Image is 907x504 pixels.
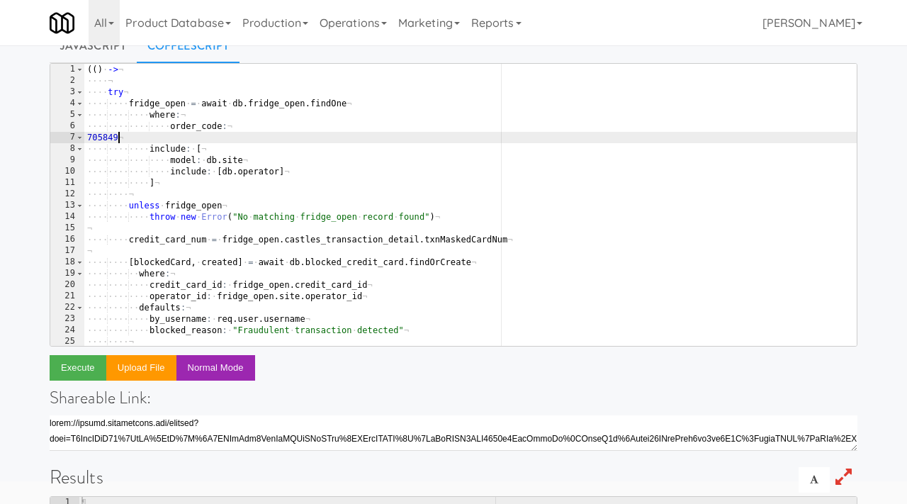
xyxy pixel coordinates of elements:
h4: Shareable Link: [50,388,857,407]
div: 18 [50,257,84,268]
div: 21 [50,291,84,302]
div: 2 [50,75,84,86]
button: Execute [50,355,106,381]
div: 15 [50,223,84,234]
div: 8 [50,143,84,155]
div: 9 [50,155,84,166]
div: 7 [50,132,84,143]
a: Javascript [50,28,137,64]
div: 20 [50,279,84,291]
div: 22 [50,302,84,313]
textarea: lorem://ipsumd.sitametcons.adi/elitsed?doei=T6IncIDiD71%7UtLA%5EtD%7M%6A7ENImAdm8VenIaMQUiSNoSTru... [50,415,857,451]
div: 11 [50,177,84,189]
div: 1 [50,64,84,75]
div: 14 [50,211,84,223]
div: 10 [50,166,84,177]
div: 12 [50,189,84,200]
a: CoffeeScript [137,28,240,64]
div: 4 [50,98,84,109]
h1: Results [50,467,857,488]
div: 24 [50,325,84,336]
button: Upload file [106,355,176,381]
div: 17 [50,245,84,257]
div: 16 [50,234,84,245]
div: 23 [50,313,84,325]
div: 13 [50,200,84,211]
img: Micromart [50,11,74,35]
button: Normal Mode [176,355,255,381]
div: 25 [50,336,84,347]
div: 3 [50,86,84,98]
div: 19 [50,268,84,279]
div: 5 [50,109,84,121]
div: 6 [50,121,84,132]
